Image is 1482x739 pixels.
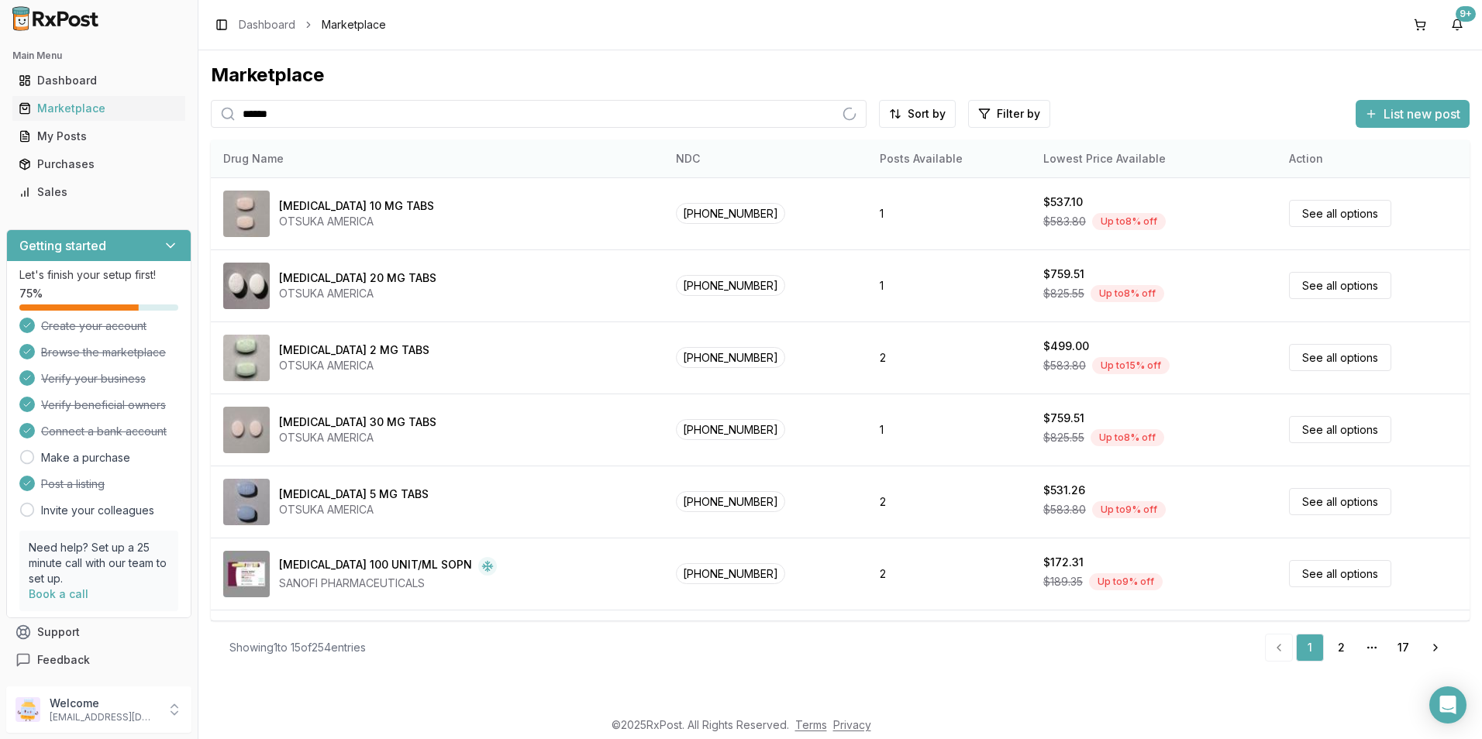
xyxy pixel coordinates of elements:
[12,150,185,178] a: Purchases
[1092,213,1166,230] div: Up to 8 % off
[6,124,191,149] button: My Posts
[1384,105,1460,123] span: List new post
[19,286,43,301] span: 75 %
[19,236,106,255] h3: Getting started
[1091,285,1164,302] div: Up to 8 % off
[239,17,295,33] a: Dashboard
[1356,108,1470,123] a: List new post
[12,122,185,150] a: My Posts
[6,6,105,31] img: RxPost Logo
[229,640,366,655] div: Showing 1 to 15 of 254 entries
[322,17,386,33] span: Marketplace
[50,696,157,711] p: Welcome
[676,347,785,368] span: [PHONE_NUMBER]
[19,101,179,116] div: Marketplace
[6,152,191,177] button: Purchases
[19,73,179,88] div: Dashboard
[833,718,871,731] a: Privacy
[41,450,130,466] a: Make a purchase
[1289,272,1391,299] a: See all options
[19,156,179,172] div: Purchases
[223,407,270,453] img: Abilify 30 MG TABS
[239,17,386,33] nav: breadcrumb
[676,563,785,584] span: [PHONE_NUMBER]
[1289,200,1391,227] a: See all options
[6,618,191,646] button: Support
[867,538,1031,610] td: 2
[279,270,436,286] div: [MEDICAL_DATA] 20 MG TABS
[50,711,157,724] p: [EMAIL_ADDRESS][DOMAIN_NAME]
[676,203,785,224] span: [PHONE_NUMBER]
[279,486,429,502] div: [MEDICAL_DATA] 5 MG TABS
[1043,430,1084,445] span: $825.55
[968,100,1050,128] button: Filter by
[1092,501,1166,518] div: Up to 9 % off
[1420,634,1451,662] a: Go to next page
[29,587,88,600] a: Book a call
[867,249,1031,321] td: 1
[279,358,429,373] div: OTSUKA AMERICA
[12,67,185,95] a: Dashboard
[1289,560,1391,587] a: See all options
[29,540,169,586] p: Need help? Set up a 25 minute call with our team to set up.
[1043,411,1084,426] div: $759.51
[1043,358,1086,373] span: $583.80
[867,394,1031,466] td: 1
[1043,194,1083,210] div: $537.10
[16,697,40,722] img: User avatar
[6,646,191,674] button: Feedback
[1445,12,1470,37] button: 9+
[223,335,270,381] img: Abilify 2 MG TABS
[1043,555,1084,570] div: $172.31
[41,371,146,387] span: Verify your business
[1043,214,1086,229] span: $583.80
[867,610,1031,682] td: 4
[867,466,1031,538] td: 2
[997,106,1040,122] span: Filter by
[1429,686,1466,724] div: Open Intercom Messenger
[1043,286,1084,301] span: $825.55
[1043,502,1086,517] span: $583.80
[19,267,178,283] p: Let's finish your setup first!
[1043,574,1083,589] span: $189.35
[1296,634,1324,662] a: 1
[1091,429,1164,446] div: Up to 8 % off
[223,479,270,525] img: Abilify 5 MG TABS
[1043,266,1084,282] div: $759.51
[41,476,105,492] span: Post a listing
[279,430,436,445] div: OTSUKA AMERICA
[6,96,191,121] button: Marketplace
[41,318,146,334] span: Create your account
[1265,634,1451,662] nav: pagination
[676,491,785,512] span: [PHONE_NUMBER]
[1043,339,1089,354] div: $499.00
[1289,416,1391,443] a: See all options
[867,321,1031,394] td: 2
[279,214,434,229] div: OTSUKA AMERICA
[41,345,166,360] span: Browse the marketplace
[676,275,785,296] span: [PHONE_NUMBER]
[1043,483,1085,498] div: $531.26
[12,95,185,122] a: Marketplace
[663,140,867,177] th: NDC
[1327,634,1355,662] a: 2
[223,551,270,597] img: Admelog SoloStar 100 UNIT/ML SOPN
[1456,6,1476,22] div: 9+
[223,263,270,309] img: Abilify 20 MG TABS
[279,502,429,517] div: OTSUKA AMERICA
[1031,140,1277,177] th: Lowest Price Available
[211,140,663,177] th: Drug Name
[19,184,179,200] div: Sales
[41,424,167,439] span: Connect a bank account
[279,414,436,430] div: [MEDICAL_DATA] 30 MG TABS
[41,397,166,413] span: Verify beneficial owners
[795,718,827,731] a: Terms
[6,68,191,93] button: Dashboard
[1356,100,1470,128] button: List new post
[867,177,1031,249] td: 1
[867,140,1031,177] th: Posts Available
[279,342,429,358] div: [MEDICAL_DATA] 2 MG TABS
[12,178,185,206] a: Sales
[12,50,185,62] h2: Main Menu
[211,63,1470,88] div: Marketplace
